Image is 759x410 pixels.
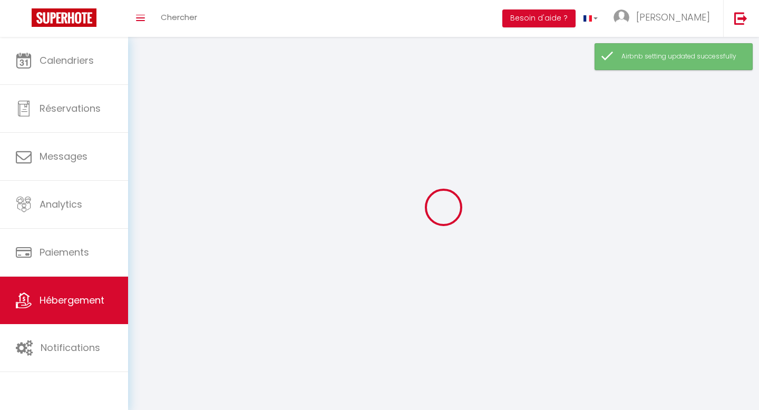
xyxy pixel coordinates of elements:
span: Paiements [40,246,89,259]
span: Réservations [40,102,101,115]
span: Notifications [41,341,100,354]
img: logout [734,12,747,25]
span: Messages [40,150,87,163]
img: Super Booking [32,8,96,27]
img: ... [614,9,629,25]
div: Airbnb setting updated successfully [621,52,742,62]
button: Besoin d'aide ? [502,9,576,27]
span: Chercher [161,12,197,23]
span: Calendriers [40,54,94,67]
span: Hébergement [40,294,104,307]
span: [PERSON_NAME] [636,11,710,24]
span: Analytics [40,198,82,211]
